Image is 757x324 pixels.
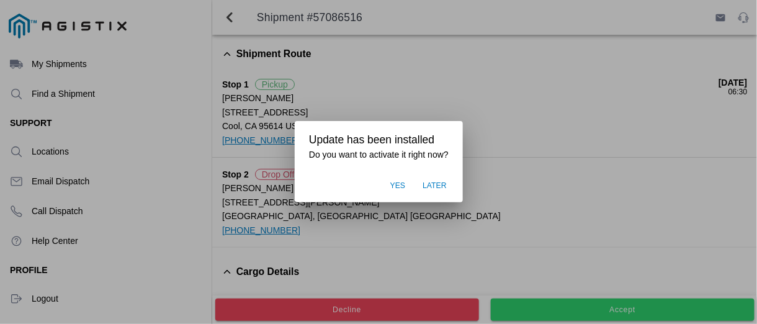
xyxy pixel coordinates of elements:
[309,133,449,146] h2: Update has been installed
[383,174,411,198] button: Yes
[423,181,447,192] span: Later
[309,150,449,160] h3: Do you want to activate it right now?
[416,174,453,198] button: Later
[390,181,405,192] span: Yes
